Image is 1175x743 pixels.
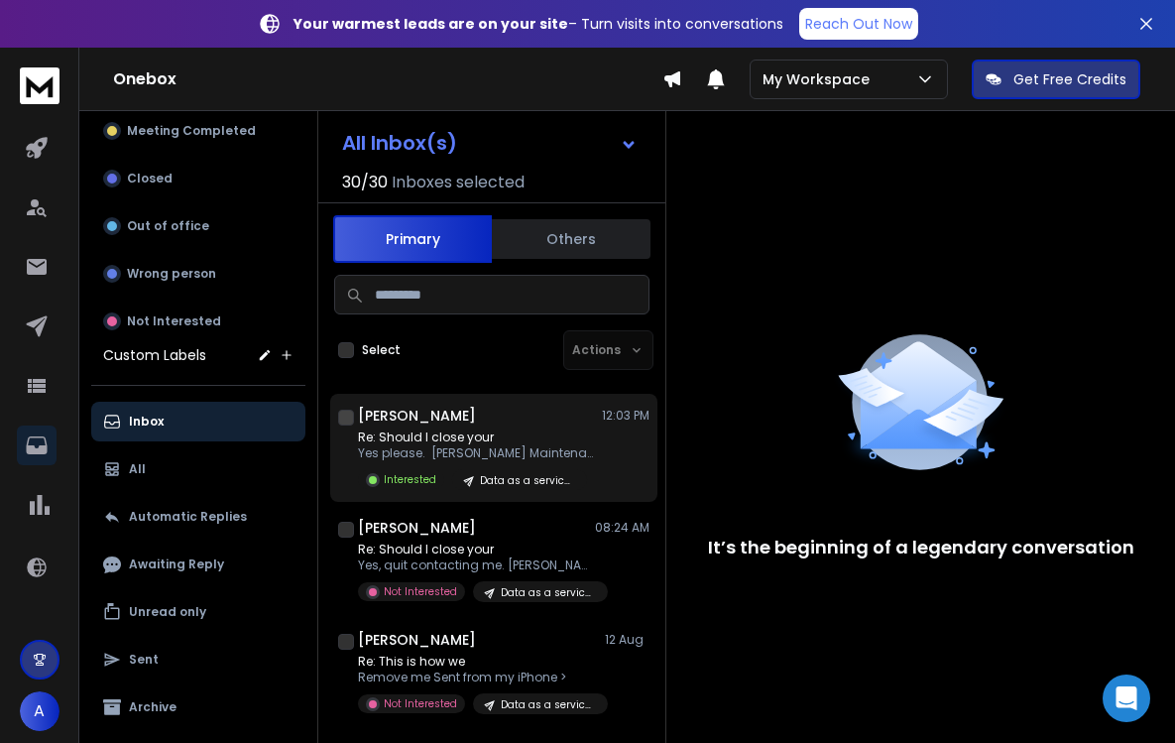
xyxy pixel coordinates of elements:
[358,518,476,538] h1: [PERSON_NAME]
[294,14,783,34] p: – Turn visits into conversations
[384,696,457,711] p: Not Interested
[91,449,305,489] button: All
[358,670,596,685] p: Remove me Sent from my iPhone >
[294,14,568,34] strong: Your warmest leads are on your site
[358,542,596,557] p: Re: Should I close your
[326,123,653,163] button: All Inbox(s)
[113,67,662,91] h1: Onebox
[501,697,596,712] p: Data as a service (DAAS)
[805,14,912,34] p: Reach Out Now
[972,60,1140,99] button: Get Free Credits
[129,699,176,715] p: Archive
[91,111,305,151] button: Meeting Completed
[358,430,596,445] p: Re: Should I close your
[20,691,59,731] button: A
[20,67,59,104] img: logo
[342,133,457,153] h1: All Inbox(s)
[127,313,221,329] p: Not Interested
[333,215,492,263] button: Primary
[91,592,305,632] button: Unread only
[799,8,918,40] a: Reach Out Now
[384,472,436,487] p: Interested
[1013,69,1126,89] p: Get Free Credits
[358,654,596,670] p: Re: This is how we
[595,520,649,536] p: 08:24 AM
[127,266,216,282] p: Wrong person
[501,585,596,600] p: Data as a service (DAAS)
[91,206,305,246] button: Out of office
[358,630,476,650] h1: [PERSON_NAME]
[1103,675,1150,722] div: Open Intercom Messenger
[358,406,476,426] h1: [PERSON_NAME]
[91,254,305,294] button: Wrong person
[708,534,1134,561] p: It’s the beginning of a legendary conversation
[129,652,159,668] p: Sent
[129,604,206,620] p: Unread only
[91,687,305,727] button: Archive
[91,640,305,680] button: Sent
[127,171,173,186] p: Closed
[91,159,305,198] button: Closed
[127,218,209,234] p: Out of office
[763,69,878,89] p: My Workspace
[91,302,305,341] button: Not Interested
[127,123,256,139] p: Meeting Completed
[384,584,457,599] p: Not Interested
[129,414,164,430] p: Inbox
[342,171,388,194] span: 30 / 30
[362,342,401,358] label: Select
[392,171,525,194] h3: Inboxes selected
[103,345,206,365] h3: Custom Labels
[129,509,247,525] p: Automatic Replies
[129,461,146,477] p: All
[91,545,305,584] button: Awaiting Reply
[492,217,650,261] button: Others
[358,445,596,461] p: Yes please. [PERSON_NAME] Maintenance Director Atlanta Neighborhood
[91,497,305,537] button: Automatic Replies
[91,402,305,441] button: Inbox
[480,473,575,488] p: Data as a service (DAAS)
[605,632,649,648] p: 12 Aug
[602,408,649,424] p: 12:03 PM
[358,557,596,573] p: Yes, quit contacting me. [PERSON_NAME]
[129,557,224,572] p: Awaiting Reply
